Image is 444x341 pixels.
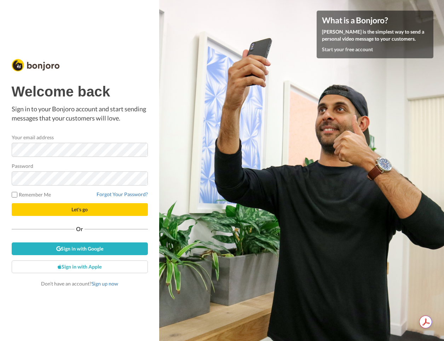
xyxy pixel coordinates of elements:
[322,28,428,42] p: [PERSON_NAME] is the simplest way to send a personal video message to your customers.
[71,206,88,212] span: Let's go
[92,281,118,287] a: Sign up now
[75,227,85,231] span: Or
[41,281,118,287] span: Don’t have an account?
[12,84,148,99] h1: Welcome back
[12,260,148,273] a: Sign in with Apple
[12,191,51,198] label: Remember Me
[322,16,428,25] h4: What is a Bonjoro?
[12,242,148,255] a: Sign in with Google
[12,134,54,141] label: Your email address
[12,162,34,170] label: Password
[322,46,373,52] a: Start your free account
[12,105,148,123] p: Sign in to your Bonjoro account and start sending messages that your customers will love.
[12,192,17,198] input: Remember Me
[97,191,148,197] a: Forgot Your Password?
[12,203,148,216] button: Let's go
